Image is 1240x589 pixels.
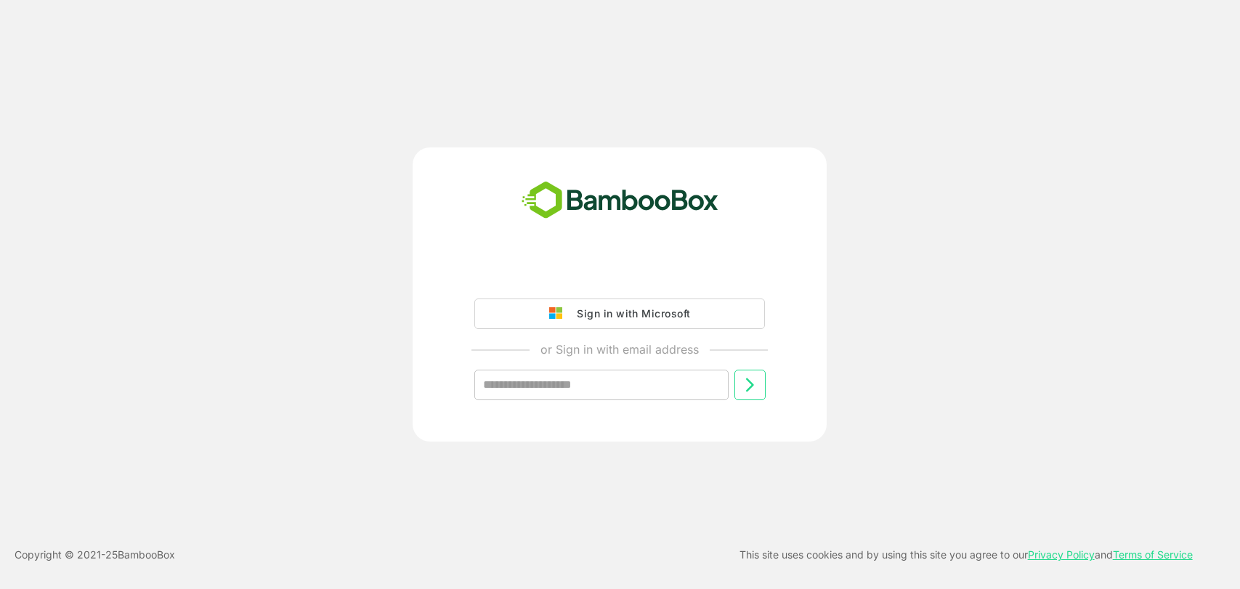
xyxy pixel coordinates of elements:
p: This site uses cookies and by using this site you agree to our and [739,546,1193,564]
a: Privacy Policy [1028,548,1095,561]
p: Copyright © 2021- 25 BambooBox [15,546,175,564]
a: Terms of Service [1113,548,1193,561]
img: google [549,307,570,320]
img: bamboobox [514,176,726,224]
p: or Sign in with email address [540,341,699,358]
iframe: Sign in with Google Button [467,258,772,290]
div: Sign in with Microsoft [570,304,690,323]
